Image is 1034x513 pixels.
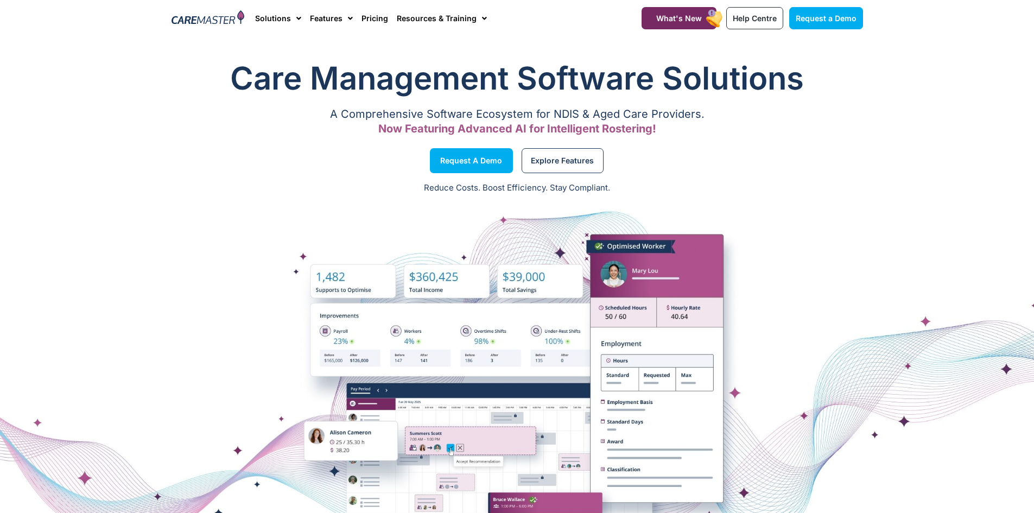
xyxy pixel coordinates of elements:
p: A Comprehensive Software Ecosystem for NDIS & Aged Care Providers. [172,111,863,118]
span: Help Centre [733,14,777,23]
a: Request a Demo [430,148,513,173]
span: Request a Demo [796,14,857,23]
img: CareMaster Logo [172,10,245,27]
span: Request a Demo [440,158,502,163]
a: Request a Demo [789,7,863,29]
span: What's New [656,14,702,23]
a: Help Centre [726,7,783,29]
a: What's New [642,7,716,29]
p: Reduce Costs. Boost Efficiency. Stay Compliant. [7,182,1027,194]
span: Now Featuring Advanced AI for Intelligent Rostering! [378,122,656,135]
a: Explore Features [522,148,604,173]
h1: Care Management Software Solutions [172,56,863,100]
span: Explore Features [531,158,594,163]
